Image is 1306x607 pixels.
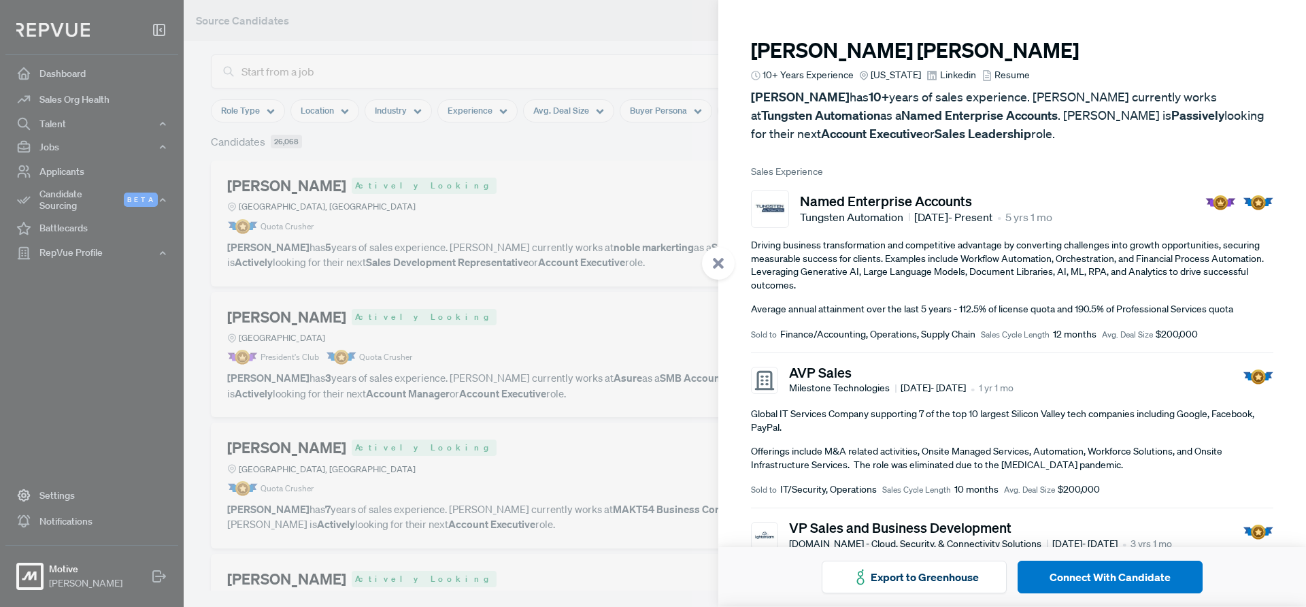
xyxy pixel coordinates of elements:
[751,88,1273,143] p: has years of sales experience. [PERSON_NAME] currently works at as a . [PERSON_NAME] is looking f...
[751,239,1273,292] p: Driving business transformation and competitive advantage by converting challenges into growth op...
[1171,108,1224,123] strong: Passively
[763,68,854,82] span: 10+ Years Experience
[789,519,1172,536] h5: VP Sales and Business Development
[1053,327,1096,342] span: 12 months
[914,209,992,225] span: [DATE] - Present
[1005,209,1052,225] span: 5 yrs 1 mo
[789,537,1048,551] span: [DOMAIN_NAME] - Cloud, Security, & Connectivity Solutions
[751,303,1273,316] p: Average annual attainment over the last 5 years - 112.5% of license quota and 190.5% of Professio...
[780,327,975,342] span: Finance/Accounting, Operations, Supply Chain
[751,445,1273,472] p: Offerings include M&A related activities, Onsite Managed Services, Automation, Workforce Solution...
[751,165,1273,179] span: Sales Experience
[926,68,975,82] a: Linkedin
[979,381,1014,395] span: 1 yr 1 mo
[1102,329,1153,341] span: Avg. Deal Size
[1243,195,1273,210] img: Quota Badge
[869,89,889,105] strong: 10+
[751,329,777,341] span: Sold to
[1156,327,1198,342] span: $200,000
[935,126,1031,142] strong: Sales Leadership
[751,484,777,496] span: Sold to
[1122,536,1126,552] article: •
[1004,484,1055,496] span: Avg. Deal Size
[954,482,999,497] span: 10 months
[754,193,786,225] img: Tungsten Automation
[1243,525,1273,540] img: Quota Badge
[982,68,1030,82] a: Resume
[871,68,921,82] span: [US_STATE]
[1131,537,1172,551] span: 3 yrs 1 mo
[1243,370,1273,384] img: Quota Badge
[981,329,1050,341] span: Sales Cycle Length
[994,68,1030,82] span: Resume
[761,108,880,123] strong: Tungsten Automation
[800,193,1052,209] h5: Named Enterprise Accounts
[751,38,1273,63] h3: [PERSON_NAME] [PERSON_NAME]
[940,68,976,82] span: Linkedin
[971,380,975,397] article: •
[753,525,775,547] img: Lightstream.io - Cloud, Security, & Connectivity Solutions
[789,381,897,395] span: Milestone Technologies
[789,364,1014,380] h5: AVP Sales
[751,89,850,105] strong: [PERSON_NAME]
[1052,537,1118,551] span: [DATE] - [DATE]
[1058,482,1100,497] span: $200,000
[901,108,1058,123] strong: Named Enterprise Accounts
[822,561,1007,593] button: Export to Greenhouse
[901,381,966,395] span: [DATE] - [DATE]
[1205,195,1236,210] img: President Badge
[780,482,877,497] span: IT/Security, Operations
[997,209,1001,225] article: •
[800,209,910,225] span: Tungsten Automation
[751,408,1273,434] p: Global IT Services Company supporting 7 of the top 10 largest Silicon Valley tech companies inclu...
[1018,561,1203,593] button: Connect With Candidate
[821,126,923,142] strong: Account Executive
[882,484,951,496] span: Sales Cycle Length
